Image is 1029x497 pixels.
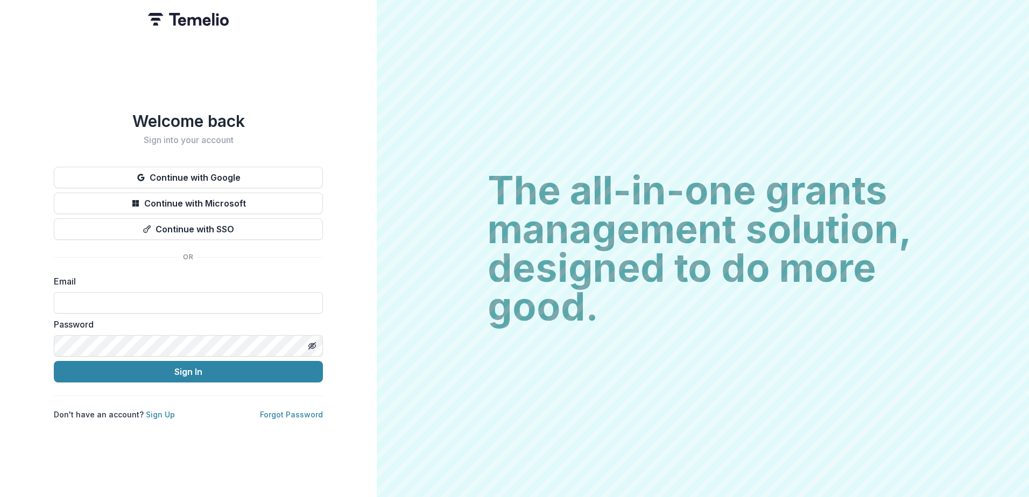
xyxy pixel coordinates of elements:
a: Sign Up [146,410,175,419]
button: Continue with Microsoft [54,193,323,214]
button: Continue with SSO [54,218,323,240]
p: Don't have an account? [54,409,175,420]
button: Toggle password visibility [304,337,321,354]
label: Email [54,275,316,288]
button: Sign In [54,361,323,382]
h1: Welcome back [54,111,323,131]
label: Password [54,318,316,331]
a: Forgot Password [260,410,323,419]
button: Continue with Google [54,167,323,188]
h2: Sign into your account [54,135,323,145]
img: Temelio [148,13,229,26]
